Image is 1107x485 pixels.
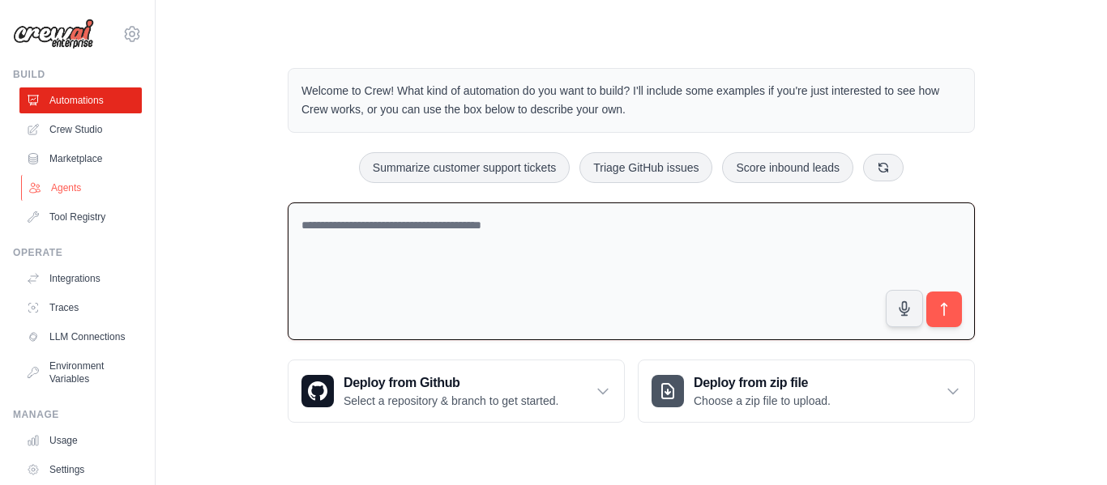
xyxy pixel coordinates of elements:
div: Manage [13,408,142,421]
div: Build [13,68,142,81]
h3: Deploy from Github [344,373,558,393]
iframe: Chat Widget [1026,407,1107,485]
img: Logo [13,19,94,49]
p: Welcome to Crew! What kind of automation do you want to build? I'll include some examples if you'... [301,82,961,119]
a: Agents [21,175,143,201]
div: Operate [13,246,142,259]
div: Widget de chat [1026,407,1107,485]
p: Select a repository & branch to get started. [344,393,558,409]
a: Usage [19,428,142,453]
a: Integrations [19,266,142,291]
a: LLM Connections [19,324,142,350]
a: Marketplace [19,146,142,172]
a: Traces [19,295,142,321]
p: Choose a zip file to upload. [694,393,831,409]
a: Settings [19,457,142,483]
a: Tool Registry [19,204,142,230]
button: Triage GitHub issues [579,152,712,183]
button: Score inbound leads [722,152,853,183]
a: Automations [19,87,142,113]
a: Crew Studio [19,117,142,143]
button: Summarize customer support tickets [359,152,570,183]
h3: Deploy from zip file [694,373,831,393]
a: Environment Variables [19,353,142,392]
